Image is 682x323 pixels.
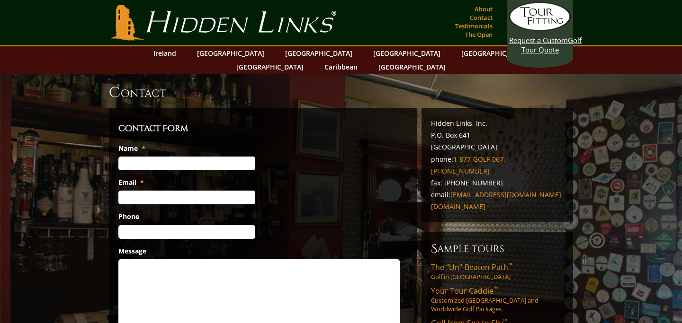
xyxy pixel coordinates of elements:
[431,286,498,296] span: Your Tour Caddie
[472,2,495,16] a: About
[431,202,485,211] a: [DOMAIN_NAME]
[118,144,145,153] label: Name
[463,28,495,41] a: The Open
[192,46,269,60] a: [GEOGRAPHIC_DATA]
[453,19,495,33] a: Testimonials
[320,60,362,74] a: Caribbean
[508,261,512,269] sup: ™
[280,46,357,60] a: [GEOGRAPHIC_DATA]
[431,262,564,281] a: The “Un”-Beaten Path™Golf in [GEOGRAPHIC_DATA]
[368,46,445,60] a: [GEOGRAPHIC_DATA]
[453,155,503,164] a: 1-877-GOLF-067
[509,35,568,45] span: Request a Custom
[467,11,495,24] a: Contact
[450,190,561,199] a: [EMAIL_ADDRESS][DOMAIN_NAME]
[149,46,181,60] a: Ireland
[509,2,571,54] a: Request a CustomGolf Tour Quote
[431,166,490,175] a: [PHONE_NUMBER]
[457,46,533,60] a: [GEOGRAPHIC_DATA]
[118,178,144,187] label: Email
[232,60,308,74] a: [GEOGRAPHIC_DATA]
[431,117,564,213] p: Hidden Links, Inc. P.O. Box 641 [GEOGRAPHIC_DATA] phone: , fax: [PHONE_NUMBER] email:
[494,285,498,293] sup: ™
[118,122,407,135] h3: Contact Form
[431,241,564,256] h6: Sample Tours
[109,83,573,102] h1: Contact
[431,286,564,313] a: Your Tour Caddie™Customized [GEOGRAPHIC_DATA] and Worldwide Golf Packages
[118,212,139,221] label: Phone
[374,60,450,74] a: [GEOGRAPHIC_DATA]
[118,247,146,255] label: Message
[431,262,512,272] span: The “Un”-Beaten Path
